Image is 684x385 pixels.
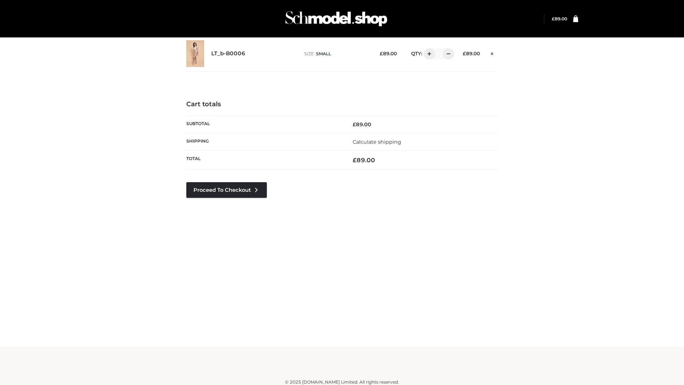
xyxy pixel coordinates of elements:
a: LT_b-B0006 [211,50,245,57]
div: QTY: [404,48,452,60]
bdi: 89.00 [353,156,375,164]
bdi: 89.00 [353,121,371,128]
a: Calculate shipping [353,139,401,145]
a: Proceed to Checkout [186,182,267,198]
img: Schmodel Admin 964 [283,5,390,33]
th: Shipping [186,133,342,150]
h4: Cart totals [186,101,498,108]
a: £89.00 [552,16,567,21]
span: £ [380,51,383,56]
th: Subtotal [186,115,342,133]
span: £ [353,121,356,128]
bdi: 89.00 [463,51,480,56]
bdi: 89.00 [380,51,397,56]
th: Total [186,151,342,170]
span: SMALL [316,51,331,56]
span: £ [552,16,555,21]
a: Remove this item [487,48,498,57]
span: £ [353,156,357,164]
bdi: 89.00 [552,16,567,21]
span: £ [463,51,466,56]
p: size : [304,51,369,57]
